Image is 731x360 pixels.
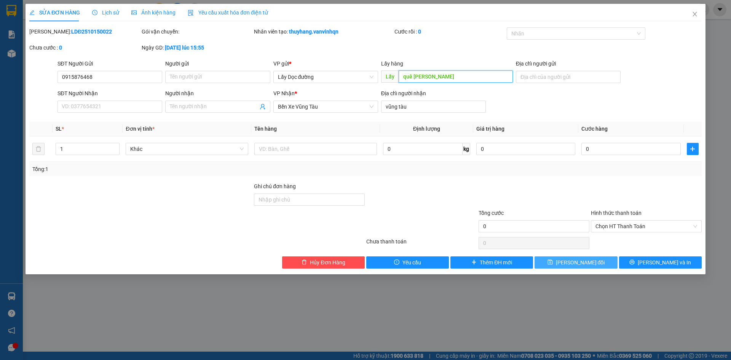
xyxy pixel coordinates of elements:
div: Địa chỉ người gửi [516,59,621,68]
span: delete [302,259,307,266]
div: Nhân viên tạo: [254,27,393,36]
span: Tên hàng [254,126,277,132]
div: SĐT Người Nhận [57,89,162,98]
b: 0 [59,45,62,51]
span: plus [687,146,698,152]
input: Ghi chú đơn hàng [254,194,365,206]
span: plus [471,259,477,266]
span: Bến Xe Vũng Tàu [278,101,373,112]
div: Tổng: 1 [32,165,282,173]
button: exclamation-circleYêu cầu [366,256,449,269]
div: Người nhận [165,89,270,98]
span: exclamation-circle [394,259,399,266]
label: Ghi chú đơn hàng [254,183,296,189]
div: Chưa cước : [29,43,140,52]
span: Lấy Dọc đường [278,71,373,83]
span: Giá trị hàng [476,126,504,132]
span: close [692,11,698,17]
span: Lấy [381,70,399,83]
span: [PERSON_NAME] đổi [556,258,605,267]
div: Người gửi [165,59,270,68]
span: Yêu cầu [402,258,421,267]
span: kg [463,143,470,155]
b: LDĐ2510150022 [71,29,112,35]
span: picture [131,10,137,15]
b: thuyhang.vanvinhqn [289,29,338,35]
div: Địa chỉ người nhận [381,89,486,98]
div: Chưa thanh toán [365,237,478,251]
span: Khác [130,143,244,155]
button: plus [687,143,699,155]
b: 0 [418,29,421,35]
span: Chọn HT Thanh Toán [595,221,697,232]
input: VD: Bàn, Ghế [254,143,377,155]
span: Định lượng [413,126,440,132]
span: Lấy hàng [381,61,403,67]
span: Tổng cước [479,210,504,216]
span: Hủy Đơn Hàng [310,258,345,267]
div: Cước rồi : [394,27,505,36]
div: Ngày GD: [142,43,252,52]
button: save[PERSON_NAME] đổi [535,256,617,269]
span: clock-circle [92,10,97,15]
div: Gói vận chuyển: [142,27,252,36]
label: Hình thức thanh toán [591,210,642,216]
b: [DATE] lúc 15:55 [165,45,204,51]
span: SL [56,126,62,132]
button: Close [684,4,705,25]
button: deleteHủy Đơn Hàng [282,256,365,269]
input: Địa chỉ của người gửi [516,71,621,83]
span: save [547,259,553,266]
span: printer [629,259,635,266]
span: Yêu cầu xuất hóa đơn điện tử [188,10,268,16]
span: user-add [260,104,266,110]
button: plusThêm ĐH mới [450,256,533,269]
img: icon [188,10,194,16]
input: Địa chỉ của người nhận [381,101,486,113]
div: VP gửi [273,59,378,68]
span: Cước hàng [581,126,608,132]
div: SĐT Người Gửi [57,59,162,68]
span: Lịch sử [92,10,119,16]
span: Thêm ĐH mới [480,258,512,267]
div: [PERSON_NAME]: [29,27,140,36]
span: [PERSON_NAME] và In [638,258,691,267]
span: VP Nhận [273,90,295,96]
button: delete [32,143,45,155]
span: edit [29,10,35,15]
button: printer[PERSON_NAME] và In [619,256,702,269]
span: Ảnh kiện hàng [131,10,176,16]
span: Đơn vị tính [126,126,154,132]
span: SỬA ĐƠN HÀNG [29,10,80,16]
input: Dọc đường [399,70,513,83]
